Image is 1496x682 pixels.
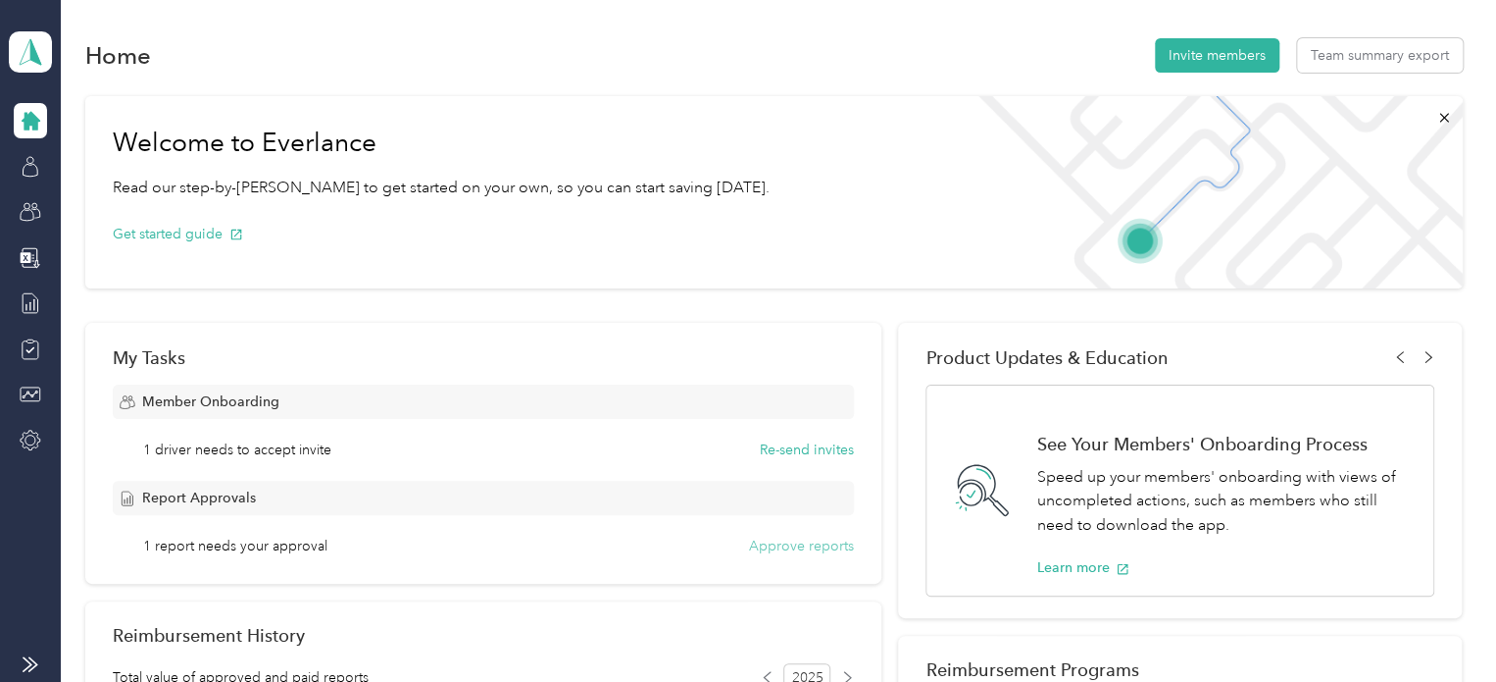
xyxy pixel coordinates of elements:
[85,45,151,66] h1: Home
[925,659,1434,680] h2: Reimbursement Programs
[142,392,279,412] span: Member Onboarding
[143,440,331,460] span: 1 driver needs to accept invite
[1036,434,1413,454] h1: See Your Members' Onboarding Process
[113,224,243,244] button: Get started guide
[113,176,770,200] p: Read our step-by-[PERSON_NAME] to get started on your own, so you can start saving [DATE].
[1386,572,1496,682] iframe: Everlance-gr Chat Button Frame
[1036,557,1129,578] button: Learn more
[749,536,854,556] button: Approve reports
[1297,38,1463,73] button: Team summary export
[1155,38,1279,73] button: Invite members
[1036,465,1413,538] p: Speed up your members' onboarding with views of uncompleted actions, such as members who still ne...
[113,625,305,646] h2: Reimbursement History
[113,128,770,159] h1: Welcome to Everlance
[925,347,1168,368] span: Product Updates & Education
[143,536,327,556] span: 1 report needs your approval
[760,440,854,460] button: Re-send invites
[142,488,256,508] span: Report Approvals
[113,347,854,368] div: My Tasks
[959,96,1462,289] img: Welcome to everlance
